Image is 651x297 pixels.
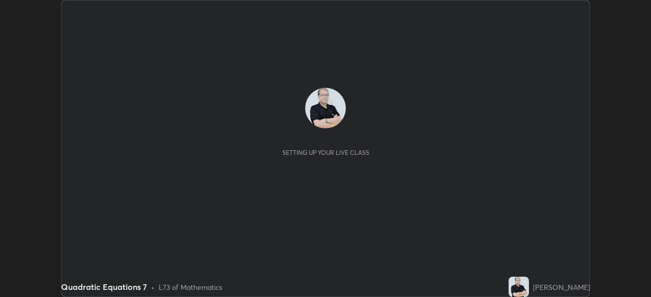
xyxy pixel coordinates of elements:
[305,88,346,128] img: 705bd664af5c4e4c87a5791b66c98ef6.jpg
[61,281,147,293] div: Quadratic Equations 7
[282,149,369,156] div: Setting up your live class
[533,282,590,292] div: [PERSON_NAME]
[509,277,529,297] img: 705bd664af5c4e4c87a5791b66c98ef6.jpg
[159,282,222,292] div: L73 of Mathematics
[151,282,155,292] div: •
